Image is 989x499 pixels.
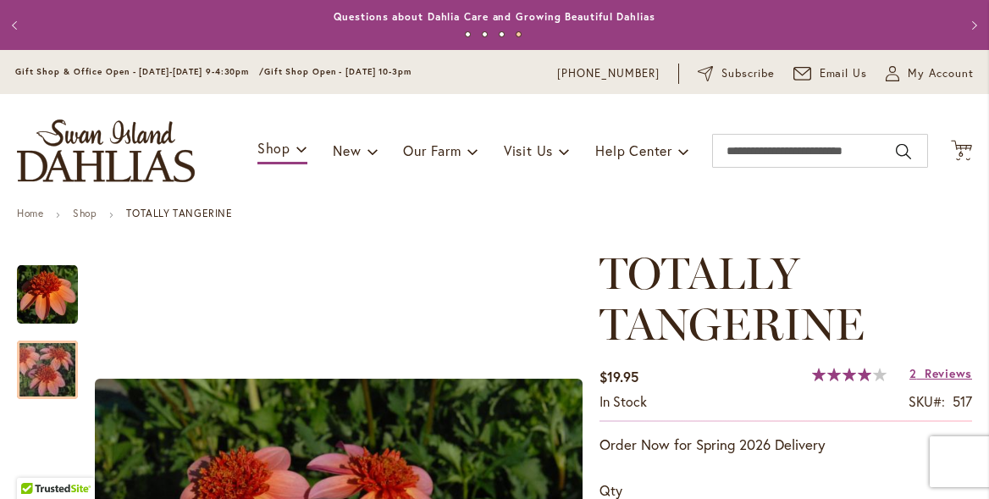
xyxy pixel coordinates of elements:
[951,140,972,163] button: 6
[557,65,660,82] a: [PHONE_NUMBER]
[15,66,264,77] span: Gift Shop & Office Open - [DATE]-[DATE] 9-4:30pm /
[403,141,461,159] span: Our Farm
[504,141,553,159] span: Visit Us
[73,207,97,219] a: Shop
[465,31,471,37] button: 1 of 4
[698,65,775,82] a: Subscribe
[820,65,868,82] span: Email Us
[925,365,972,381] span: Reviews
[721,65,775,82] span: Subscribe
[334,10,655,23] a: Questions about Dahlia Care and Growing Beautiful Dahlias
[909,365,972,381] a: 2 Reviews
[793,65,868,82] a: Email Us
[257,139,290,157] span: Shop
[482,31,488,37] button: 2 of 4
[516,31,522,37] button: 4 of 4
[126,207,232,219] strong: TOTALLY TANGERINE
[17,248,95,324] div: TOTALLY TANGERINE
[595,141,672,159] span: Help Center
[953,392,972,412] div: 517
[886,65,974,82] button: My Account
[17,119,195,182] a: store logo
[599,481,622,499] span: Qty
[959,148,964,159] span: 6
[599,392,647,412] div: Availability
[909,365,917,381] span: 2
[955,8,989,42] button: Next
[909,392,945,410] strong: SKU
[908,65,974,82] span: My Account
[599,247,865,351] span: TOTALLY TANGERINE
[499,31,505,37] button: 3 of 4
[812,368,887,381] div: 80%
[599,392,647,410] span: In stock
[599,368,638,385] span: $19.95
[13,439,60,486] iframe: Launch Accessibility Center
[264,66,412,77] span: Gift Shop Open - [DATE] 10-3pm
[333,141,361,159] span: New
[17,207,43,219] a: Home
[599,435,972,455] p: Order Now for Spring 2026 Delivery
[17,263,78,325] img: TOTALLY TANGERINE
[17,324,78,399] div: TOTALLY TANGERINE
